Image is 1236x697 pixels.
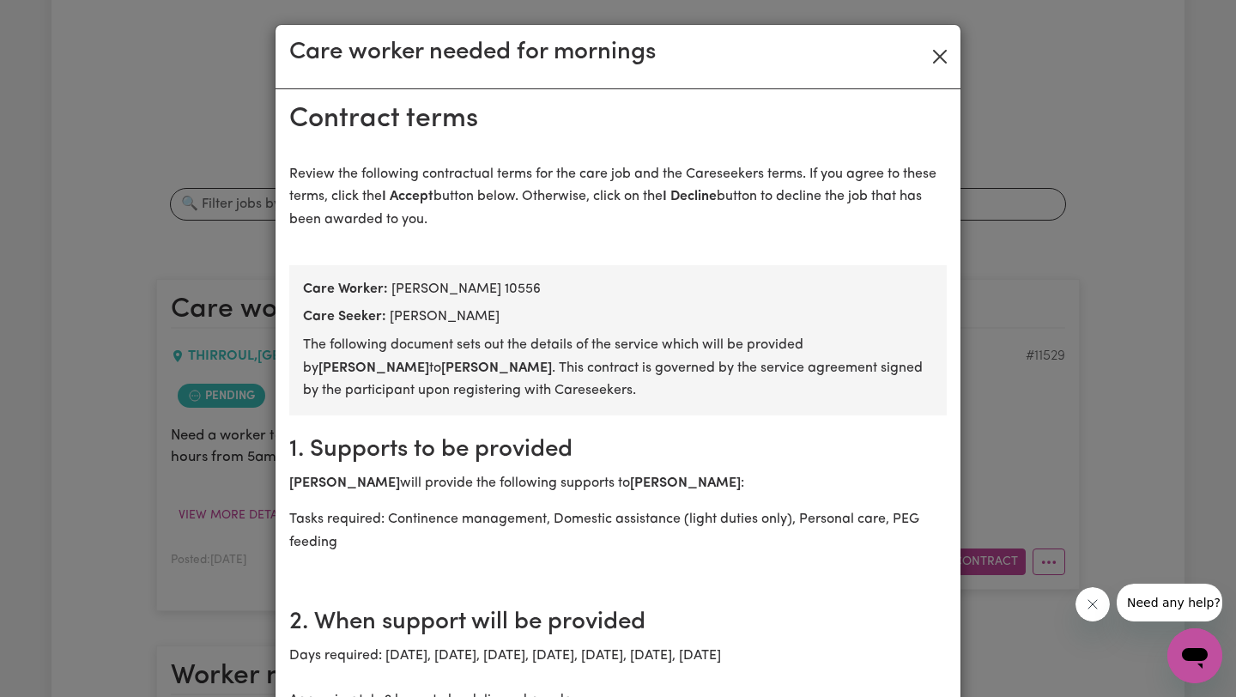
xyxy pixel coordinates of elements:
h2: 1. Supports to be provided [289,436,947,465]
div: [PERSON_NAME] [303,306,933,327]
b: Care Seeker: [303,310,386,324]
b: [PERSON_NAME] [318,361,429,375]
p: Review the following contractual terms for the care job and the Careseekers terms. If you agree t... [289,163,947,231]
button: Close [926,43,954,70]
iframe: Message from company [1117,584,1222,621]
iframe: Close message [1075,587,1110,621]
p: The following document sets out the details of the service which will be provided by to . This co... [303,334,933,402]
div: [PERSON_NAME] 10556 [303,279,933,300]
iframe: Button to launch messaging window [1167,628,1222,683]
strong: I Accept [382,190,433,203]
strong: I Decline [663,190,717,203]
b: [PERSON_NAME] [289,476,400,490]
p: will provide the following supports to : [289,472,947,494]
h2: 2. When support will be provided [289,609,947,638]
p: Tasks required: Continence management, Domestic assistance (light duties only), Personal care, PE... [289,508,947,554]
b: [PERSON_NAME] [630,476,741,490]
b: Care Worker: [303,282,388,296]
b: [PERSON_NAME] [441,361,552,375]
h2: Contract terms [289,103,947,136]
h3: Care worker needed for mornings [289,39,656,68]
